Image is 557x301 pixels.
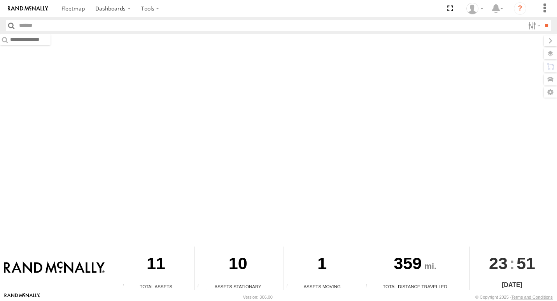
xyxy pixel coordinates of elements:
[514,2,526,15] i: ?
[195,284,207,290] div: Total number of assets current stationary.
[4,261,105,275] img: Rand McNally
[284,283,360,290] div: Assets Moving
[363,283,467,290] div: Total Distance Travelled
[243,295,273,299] div: Version: 306.00
[517,247,535,280] span: 51
[195,283,281,290] div: Assets Stationary
[195,247,281,283] div: 10
[475,295,553,299] div: © Copyright 2025 -
[464,3,486,14] div: Valeo Dash
[544,87,557,98] label: Map Settings
[470,247,554,280] div: :
[4,293,40,301] a: Visit our Website
[8,6,48,11] img: rand-logo.svg
[284,247,360,283] div: 1
[284,284,296,290] div: Total number of assets current in transit.
[470,280,554,290] div: [DATE]
[363,284,375,290] div: Total distance travelled by all assets within specified date range and applied filters
[120,247,192,283] div: 11
[120,284,132,290] div: Total number of Enabled Assets
[489,247,508,280] span: 23
[120,283,192,290] div: Total Assets
[363,247,467,283] div: 359
[525,20,542,31] label: Search Filter Options
[511,295,553,299] a: Terms and Conditions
